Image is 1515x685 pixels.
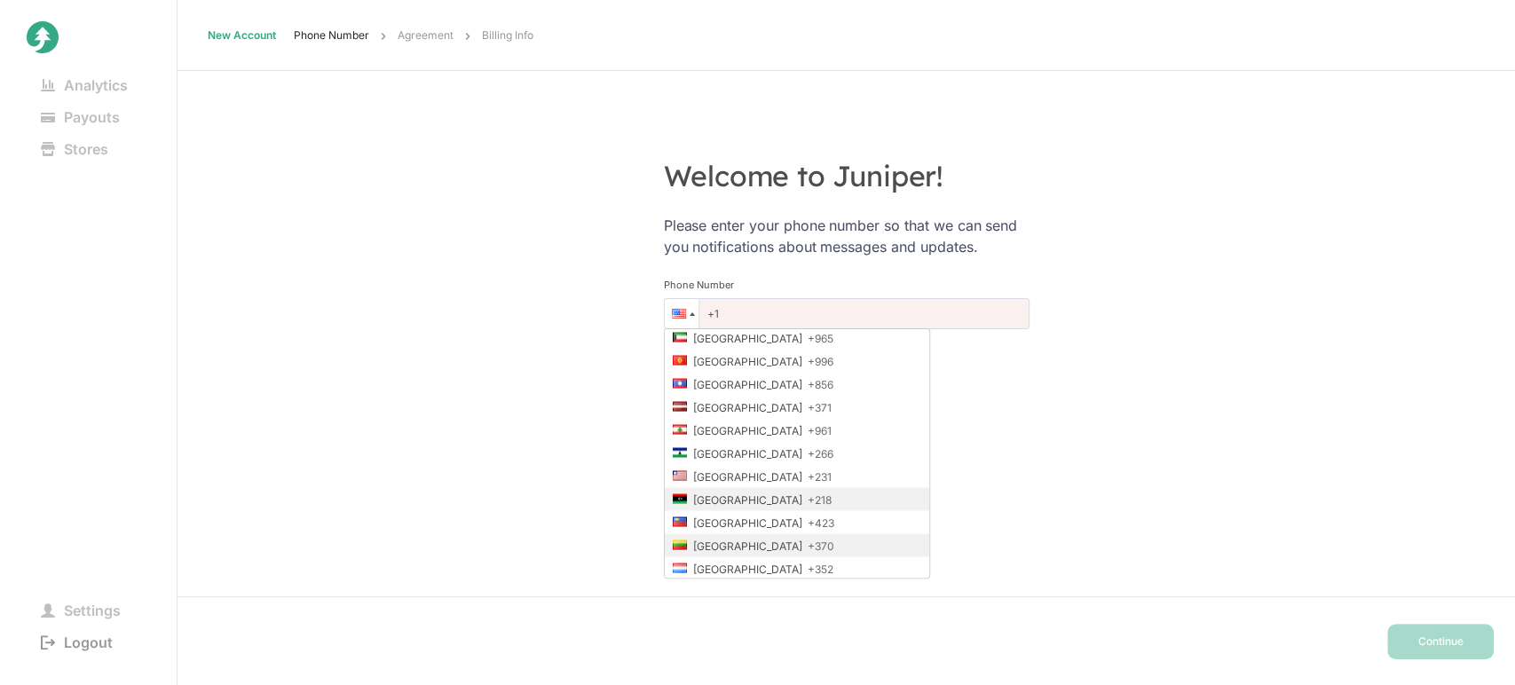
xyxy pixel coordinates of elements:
[808,331,833,344] span: +965
[693,400,802,413] span: [GEOGRAPHIC_DATA]
[693,516,802,529] span: [GEOGRAPHIC_DATA]
[27,598,135,623] span: Settings
[693,423,802,437] span: [GEOGRAPHIC_DATA]
[665,299,698,328] div: United States: + 1
[693,446,802,460] span: [GEOGRAPHIC_DATA]
[398,28,454,42] span: Agreement
[693,539,802,552] span: [GEOGRAPHIC_DATA]
[693,469,802,483] span: [GEOGRAPHIC_DATA]
[808,400,832,413] span: +371
[808,562,833,575] span: +352
[693,562,802,575] span: [GEOGRAPHIC_DATA]
[664,158,1030,215] h2: Welcome to Juniper!
[693,492,802,506] span: [GEOGRAPHIC_DATA]
[693,354,802,367] span: [GEOGRAPHIC_DATA]
[808,377,833,390] span: +856
[664,279,734,291] div: Phone Number
[693,377,802,390] span: [GEOGRAPHIC_DATA]
[208,28,276,42] span: New Account
[808,492,832,506] span: +218
[482,28,533,42] span: Billing Info
[808,446,833,460] span: +266
[693,331,802,344] span: [GEOGRAPHIC_DATA]
[664,215,1030,279] p: Please enter your phone number so that we can send you notifications about messages and updates.
[808,354,833,367] span: +996
[27,630,127,655] span: Logout
[808,516,834,529] span: +423
[294,28,369,42] span: Phone Number
[808,423,832,437] span: +961
[808,539,834,552] span: +370
[27,137,122,161] span: Stores
[27,73,142,98] span: Analytics
[808,469,832,483] span: +231
[27,105,134,130] span: Payouts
